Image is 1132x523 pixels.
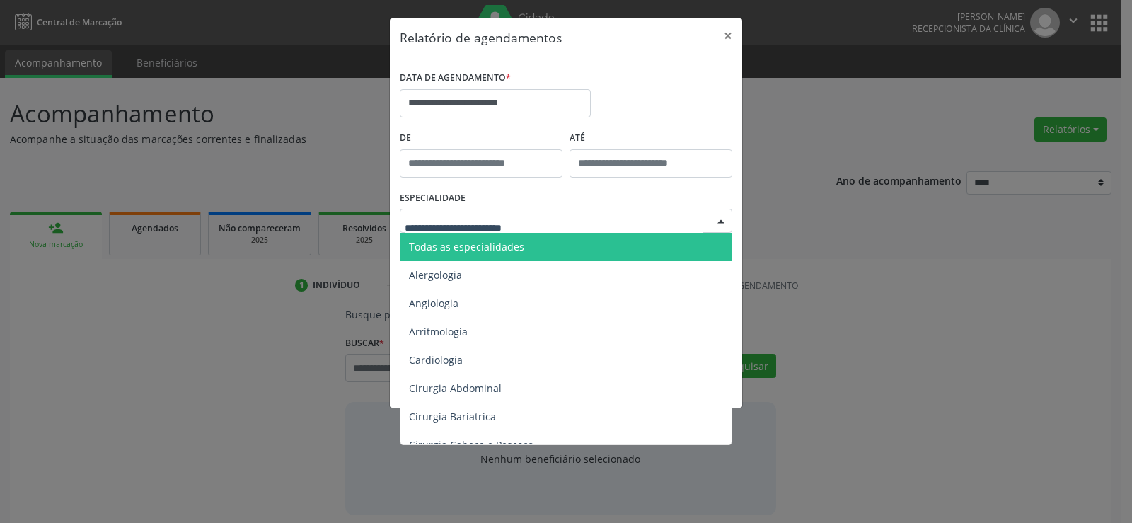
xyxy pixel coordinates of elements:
[409,240,524,253] span: Todas as especialidades
[409,438,533,452] span: Cirurgia Cabeça e Pescoço
[409,381,502,395] span: Cirurgia Abdominal
[714,18,742,53] button: Close
[570,127,732,149] label: ATÉ
[409,353,463,367] span: Cardiologia
[409,268,462,282] span: Alergologia
[409,325,468,338] span: Arritmologia
[400,28,562,47] h5: Relatório de agendamentos
[400,127,562,149] label: De
[409,297,458,310] span: Angiologia
[409,410,496,423] span: Cirurgia Bariatrica
[400,188,466,209] label: ESPECIALIDADE
[400,67,511,89] label: DATA DE AGENDAMENTO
